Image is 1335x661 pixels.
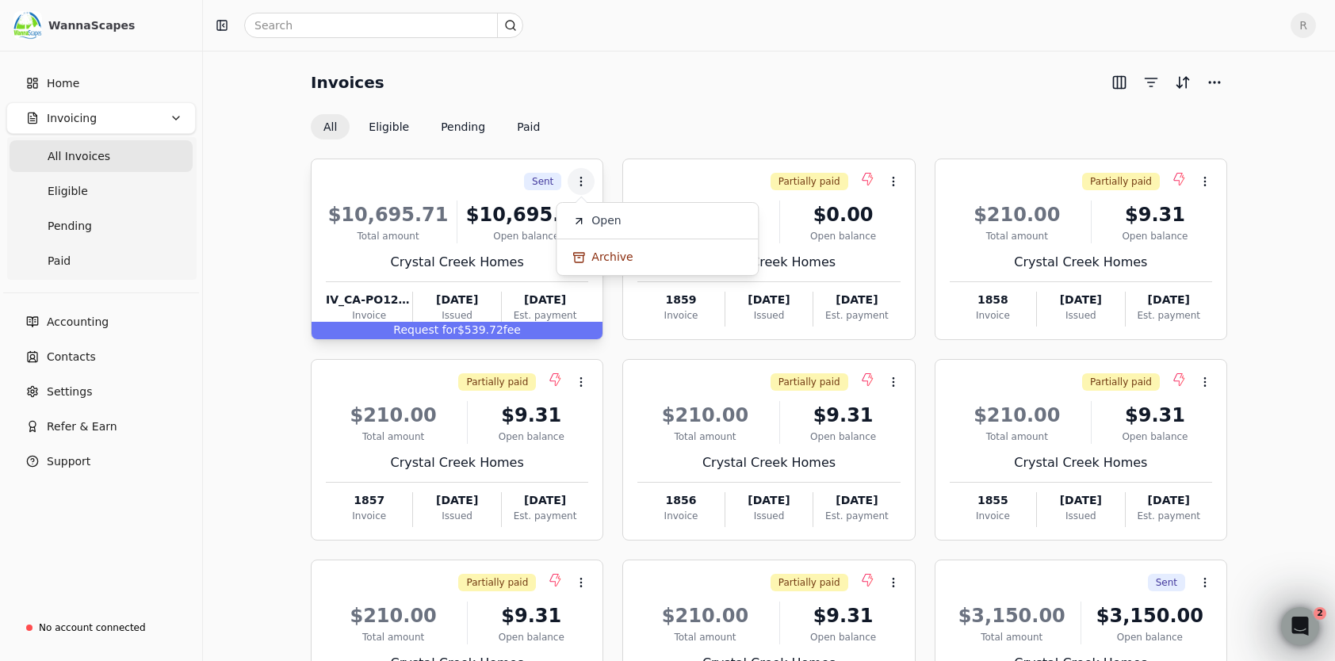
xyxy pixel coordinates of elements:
[1088,630,1212,644] div: Open balance
[1037,292,1124,308] div: [DATE]
[10,210,193,242] a: Pending
[47,314,109,330] span: Accounting
[312,322,602,339] div: $539.72
[637,401,772,430] div: $210.00
[47,384,92,400] span: Settings
[48,17,189,33] div: WannaScapes
[311,70,384,95] h2: Invoices
[1037,308,1124,323] div: Issued
[637,253,900,272] div: Crystal Creek Homes
[725,292,813,308] div: [DATE]
[950,308,1036,323] div: Invoice
[950,492,1036,509] div: 1855
[6,341,196,373] a: Contacts
[1037,492,1124,509] div: [DATE]
[503,323,521,336] span: fee
[6,376,196,407] a: Settings
[326,308,412,323] div: Invoice
[786,602,901,630] div: $9.31
[502,492,588,509] div: [DATE]
[1098,430,1212,444] div: Open balance
[637,201,772,229] div: $210.00
[950,509,1036,523] div: Invoice
[950,401,1084,430] div: $210.00
[474,430,588,444] div: Open balance
[786,229,901,243] div: Open balance
[1314,607,1326,620] span: 2
[778,575,840,590] span: Partially paid
[48,253,71,269] span: Paid
[48,218,92,235] span: Pending
[326,253,588,272] div: Crystal Creek Homes
[637,492,724,509] div: 1856
[474,401,588,430] div: $9.31
[47,110,97,127] span: Invoicing
[356,114,422,139] button: Eligible
[1088,602,1212,630] div: $3,150.00
[244,13,523,38] input: Search
[48,183,88,200] span: Eligible
[637,292,724,308] div: 1859
[326,602,461,630] div: $210.00
[6,306,196,338] a: Accounting
[786,201,901,229] div: $0.00
[591,249,633,266] span: Archive
[637,308,724,323] div: Invoice
[637,602,772,630] div: $210.00
[6,445,196,477] button: Support
[950,201,1084,229] div: $210.00
[1126,292,1212,308] div: [DATE]
[6,102,196,134] button: Invoicing
[502,509,588,523] div: Est. payment
[1170,70,1195,95] button: Sort
[6,613,196,642] a: No account connected
[311,114,553,139] div: Invoice filter options
[39,621,146,635] div: No account connected
[786,430,901,444] div: Open balance
[6,67,196,99] a: Home
[47,75,79,92] span: Home
[413,308,500,323] div: Issued
[591,212,621,229] span: Open
[1202,70,1227,95] button: More
[474,630,588,644] div: Open balance
[637,453,900,472] div: Crystal Creek Homes
[13,11,42,40] img: c78f061d-795f-4796-8eaa-878e83f7b9c5.png
[813,308,900,323] div: Est. payment
[504,114,553,139] button: Paid
[950,292,1036,308] div: 1858
[786,630,901,644] div: Open balance
[1281,607,1319,645] iframe: Intercom live chat
[725,308,813,323] div: Issued
[466,375,528,389] span: Partially paid
[1098,201,1212,229] div: $9.31
[813,492,900,509] div: [DATE]
[950,453,1212,472] div: Crystal Creek Homes
[725,492,813,509] div: [DATE]
[326,509,412,523] div: Invoice
[326,453,588,472] div: Crystal Creek Homes
[413,492,500,509] div: [DATE]
[778,375,840,389] span: Partially paid
[413,292,500,308] div: [DATE]
[637,430,772,444] div: Total amount
[326,292,412,308] div: IV_CA-PO125386_20250911165009780
[413,509,500,523] div: Issued
[326,201,450,229] div: $10,695.71
[10,245,193,277] a: Paid
[466,575,528,590] span: Partially paid
[311,114,350,139] button: All
[778,174,840,189] span: Partially paid
[1156,575,1177,590] span: Sent
[1098,401,1212,430] div: $9.31
[950,630,1074,644] div: Total amount
[1291,13,1316,38] button: R
[950,602,1074,630] div: $3,150.00
[1126,492,1212,509] div: [DATE]
[6,411,196,442] button: Refer & Earn
[1126,509,1212,523] div: Est. payment
[326,430,461,444] div: Total amount
[1037,509,1124,523] div: Issued
[326,630,461,644] div: Total amount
